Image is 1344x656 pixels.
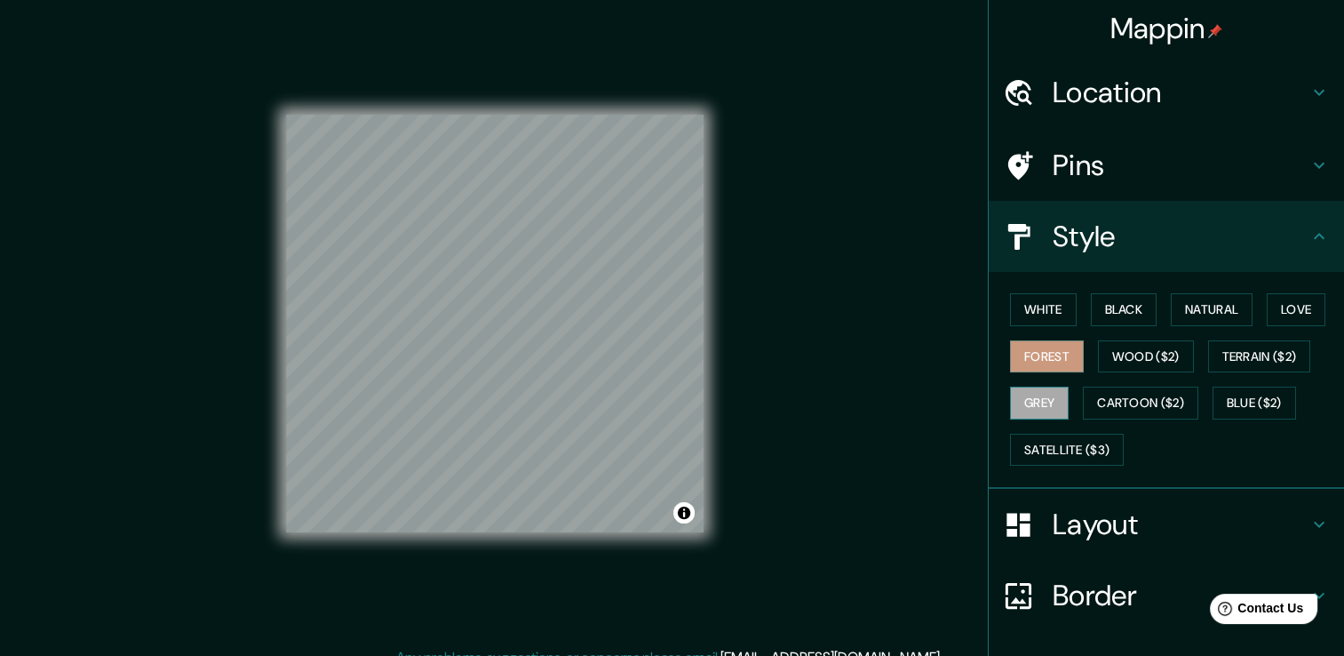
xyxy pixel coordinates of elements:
[1186,587,1324,636] iframe: Help widget launcher
[989,489,1344,560] div: Layout
[989,201,1344,272] div: Style
[989,57,1344,128] div: Location
[1110,11,1223,46] h4: Mappin
[1053,75,1308,110] h4: Location
[1098,340,1194,373] button: Wood ($2)
[673,502,695,524] button: Toggle attribution
[1010,340,1084,373] button: Forest
[1208,340,1311,373] button: Terrain ($2)
[1213,387,1296,420] button: Blue ($2)
[989,560,1344,631] div: Border
[1010,434,1124,467] button: Satellite ($3)
[1208,24,1222,38] img: pin-icon.png
[1053,219,1308,254] h4: Style
[1091,293,1157,326] button: Black
[1053,507,1308,542] h4: Layout
[1267,293,1325,326] button: Love
[1083,387,1198,420] button: Cartoon ($2)
[1171,293,1253,326] button: Natural
[989,130,1344,201] div: Pins
[1010,293,1077,326] button: White
[1053,148,1308,183] h4: Pins
[1053,578,1308,613] h4: Border
[286,115,704,532] canvas: Map
[1010,387,1069,420] button: Grey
